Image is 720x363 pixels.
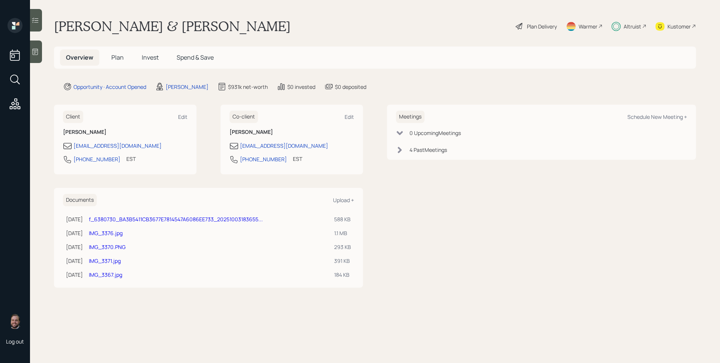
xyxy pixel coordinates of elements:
[89,257,121,264] a: IMG_3371.jpg
[345,113,354,120] div: Edit
[111,53,124,61] span: Plan
[228,83,268,91] div: $931k net-worth
[6,338,24,345] div: Log out
[229,129,354,135] h6: [PERSON_NAME]
[73,142,162,150] div: [EMAIL_ADDRESS][DOMAIN_NAME]
[66,257,83,265] div: [DATE]
[229,111,258,123] h6: Co-client
[409,146,447,154] div: 4 Past Meeting s
[334,215,351,223] div: 588 KB
[66,271,83,279] div: [DATE]
[527,22,557,30] div: Plan Delivery
[89,271,122,278] a: IMG_3367.jpg
[66,53,93,61] span: Overview
[667,22,691,30] div: Kustomer
[240,155,287,163] div: [PHONE_NUMBER]
[334,243,351,251] div: 293 KB
[293,155,302,163] div: EST
[624,22,641,30] div: Altruist
[178,113,187,120] div: Edit
[240,142,328,150] div: [EMAIL_ADDRESS][DOMAIN_NAME]
[409,129,461,137] div: 0 Upcoming Meeting s
[66,243,83,251] div: [DATE]
[627,113,687,120] div: Schedule New Meeting +
[7,314,22,329] img: james-distasi-headshot.png
[73,83,146,91] div: Opportunity · Account Opened
[334,257,351,265] div: 391 KB
[334,229,351,237] div: 1.1 MB
[287,83,315,91] div: $0 invested
[63,194,97,206] h6: Documents
[334,271,351,279] div: 184 KB
[333,196,354,204] div: Upload +
[89,216,263,223] a: f_6380730_BA3B5411CB3677E7814547A6086EE733_20251003183655...
[66,229,83,237] div: [DATE]
[396,111,424,123] h6: Meetings
[579,22,597,30] div: Warmer
[89,229,123,237] a: IMG_3376.jpg
[335,83,366,91] div: $0 deposited
[177,53,214,61] span: Spend & Save
[89,243,126,250] a: IMG_3370.PNG
[63,111,83,123] h6: Client
[54,18,291,34] h1: [PERSON_NAME] & [PERSON_NAME]
[126,155,136,163] div: EST
[166,83,208,91] div: [PERSON_NAME]
[73,155,120,163] div: [PHONE_NUMBER]
[63,129,187,135] h6: [PERSON_NAME]
[66,215,83,223] div: [DATE]
[142,53,159,61] span: Invest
